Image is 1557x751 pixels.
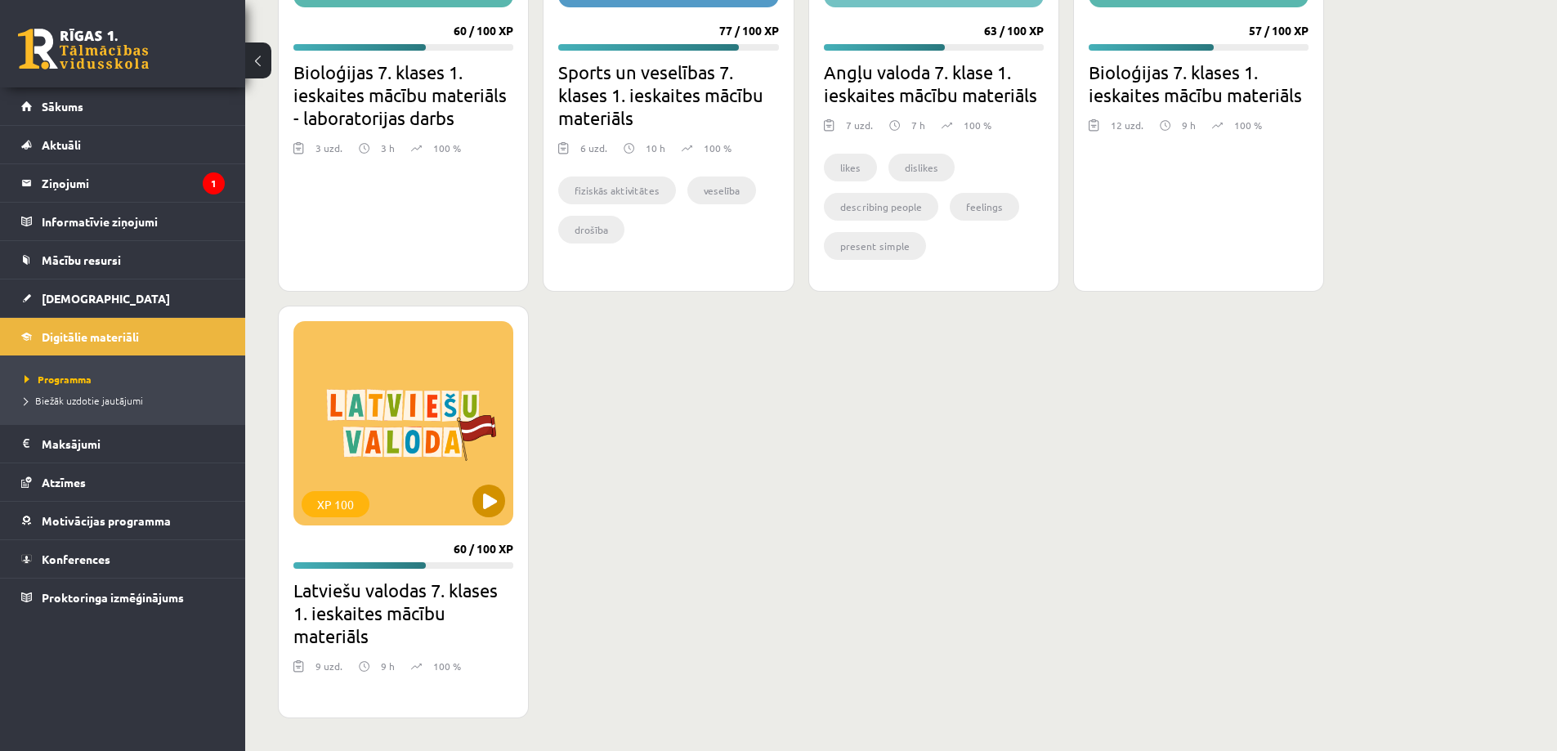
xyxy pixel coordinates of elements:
[704,141,732,155] p: 100 %
[42,329,139,344] span: Digitālie materiāli
[42,425,225,463] legend: Maksājumi
[21,425,225,463] a: Maksājumi
[433,141,461,155] p: 100 %
[293,60,513,129] h2: Bioloģijas 7. klases 1. ieskaites mācību materiāls - laboratorijas darbs
[302,491,369,517] div: XP 100
[42,99,83,114] span: Sākums
[21,463,225,501] a: Atzīmes
[21,87,225,125] a: Sākums
[21,126,225,163] a: Aktuāli
[580,141,607,165] div: 6 uzd.
[42,253,121,267] span: Mācību resursi
[42,291,170,306] span: [DEMOGRAPHIC_DATA]
[21,279,225,317] a: [DEMOGRAPHIC_DATA]
[42,590,184,605] span: Proktoringa izmēģinājums
[25,394,143,407] span: Biežāk uzdotie jautājumi
[203,172,225,194] i: 1
[824,154,877,181] li: likes
[558,60,778,129] h2: Sports un veselības 7. klases 1. ieskaites mācību materiāls
[25,372,229,387] a: Programma
[1089,60,1309,106] h2: Bioloģijas 7. klases 1. ieskaites mācību materiāls
[1111,118,1143,142] div: 12 uzd.
[315,141,342,165] div: 3 uzd.
[1234,118,1262,132] p: 100 %
[888,154,955,181] li: dislikes
[21,579,225,616] a: Proktoringa izmēģinājums
[18,29,149,69] a: Rīgas 1. Tālmācības vidusskola
[42,164,225,202] legend: Ziņojumi
[293,579,513,647] h2: Latviešu valodas 7. klases 1. ieskaites mācību materiāls
[824,232,926,260] li: present simple
[42,513,171,528] span: Motivācijas programma
[1182,118,1196,132] p: 9 h
[824,60,1044,106] h2: Angļu valoda 7. klase 1. ieskaites mācību materiāls
[964,118,991,132] p: 100 %
[21,502,225,539] a: Motivācijas programma
[950,193,1019,221] li: feelings
[381,659,395,673] p: 9 h
[381,141,395,155] p: 3 h
[42,137,81,152] span: Aktuāli
[846,118,873,142] div: 7 uzd.
[21,203,225,240] a: Informatīvie ziņojumi
[42,203,225,240] legend: Informatīvie ziņojumi
[646,141,665,155] p: 10 h
[315,659,342,683] div: 9 uzd.
[911,118,925,132] p: 7 h
[558,216,624,244] li: drošība
[42,475,86,489] span: Atzīmes
[21,318,225,355] a: Digitālie materiāli
[824,193,938,221] li: describing people
[558,177,676,204] li: fiziskās aktivitātes
[21,164,225,202] a: Ziņojumi1
[42,552,110,566] span: Konferences
[21,241,225,279] a: Mācību resursi
[25,393,229,408] a: Biežāk uzdotie jautājumi
[687,177,756,204] li: veselība
[21,540,225,578] a: Konferences
[25,373,92,386] span: Programma
[433,659,461,673] p: 100 %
